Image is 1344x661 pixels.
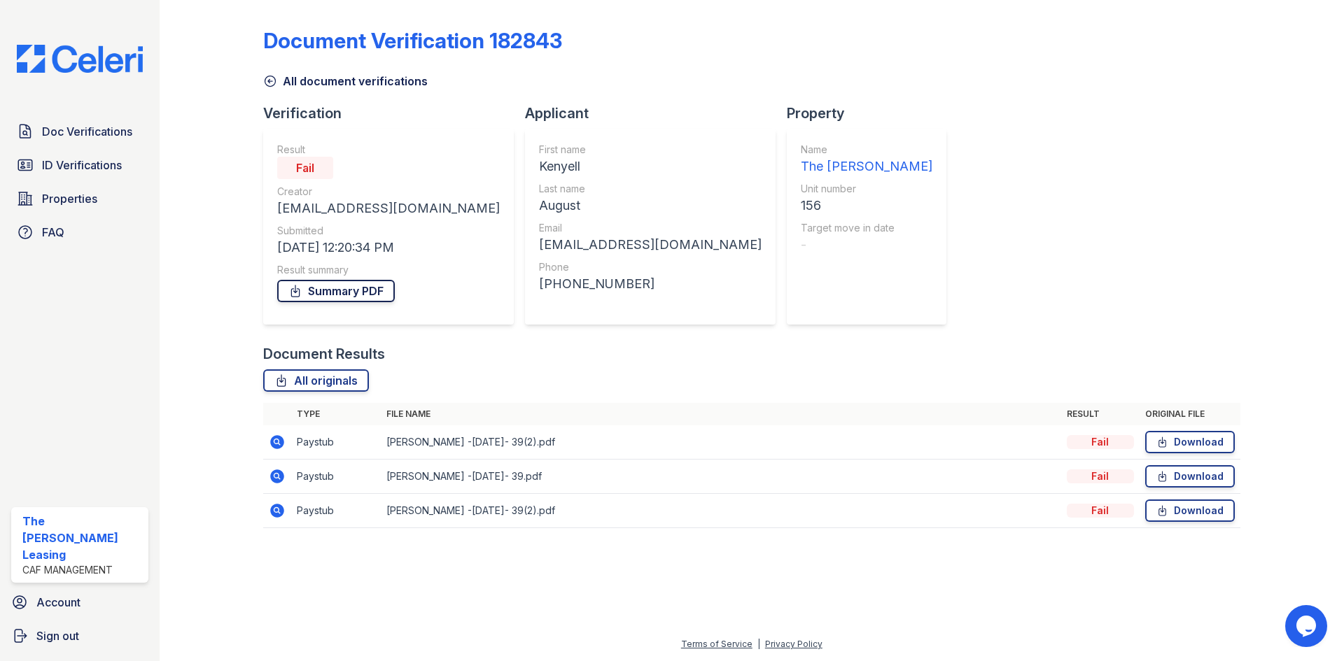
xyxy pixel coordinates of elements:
td: [PERSON_NAME] -[DATE]- 39.pdf [381,460,1061,494]
iframe: chat widget [1285,605,1330,647]
a: Download [1145,465,1235,488]
a: Name The [PERSON_NAME] [801,143,932,176]
a: All originals [263,369,369,392]
div: [EMAIL_ADDRESS][DOMAIN_NAME] [539,235,762,255]
div: Name [801,143,932,157]
a: All document verifications [263,73,428,90]
span: Doc Verifications [42,123,132,140]
div: The [PERSON_NAME] Leasing [22,513,143,563]
div: August [539,196,762,215]
a: Download [1145,431,1235,453]
div: Property [787,104,958,123]
div: Unit number [801,182,932,196]
div: Document Verification 182843 [263,28,562,53]
td: [PERSON_NAME] -[DATE]- 39(2).pdf [381,425,1061,460]
a: Account [6,588,154,616]
span: Sign out [36,627,79,644]
div: [DATE] 12:20:34 PM [277,238,500,257]
div: [PHONE_NUMBER] [539,274,762,294]
div: Target move in date [801,221,932,235]
div: Email [539,221,762,235]
a: Terms of Service [681,639,752,649]
div: Fail [1067,435,1134,449]
div: | [757,639,760,649]
a: ID Verifications [11,151,148,179]
a: Summary PDF [277,280,395,302]
span: Properties [42,190,97,207]
div: Document Results [263,344,385,364]
a: Privacy Policy [765,639,822,649]
div: Fail [1067,469,1134,483]
div: First name [539,143,762,157]
div: Fail [277,157,333,179]
a: Download [1145,499,1235,522]
div: CAF Management [22,563,143,577]
div: Result [277,143,500,157]
div: [EMAIL_ADDRESS][DOMAIN_NAME] [277,199,500,218]
a: FAQ [11,218,148,246]
div: Submitted [277,224,500,238]
th: Original file [1140,403,1240,425]
th: File name [381,403,1061,425]
td: Paystub [291,460,381,494]
div: 156 [801,196,932,215]
div: Last name [539,182,762,196]
div: - [801,235,932,255]
div: The [PERSON_NAME] [801,157,932,176]
td: Paystub [291,494,381,528]
div: Result summary [277,263,500,277]
td: Paystub [291,425,381,460]
a: Doc Verifications [11,118,148,145]
td: [PERSON_NAME] -[DATE]- 39(2).pdf [381,494,1061,528]
div: Phone [539,260,762,274]
span: FAQ [42,224,64,241]
th: Result [1061,403,1140,425]
span: Account [36,594,80,611]
div: Kenyell [539,157,762,176]
div: Creator [277,185,500,199]
div: Verification [263,104,525,123]
a: Properties [11,185,148,213]
span: ID Verifications [42,157,122,173]
div: Fail [1067,504,1134,518]
div: Applicant [525,104,787,123]
img: CE_Logo_Blue-a8612792a0a2168367f1c8372b55b34899dd931a85d93a1a3d3e32e68fde9ad4.png [6,45,154,73]
a: Sign out [6,622,154,650]
th: Type [291,403,381,425]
